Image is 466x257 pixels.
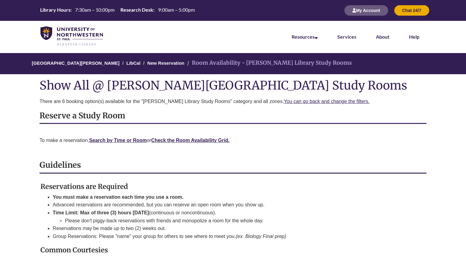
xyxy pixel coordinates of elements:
[53,210,149,215] strong: Time Limit: Max of three (3) hours [DATE]
[284,99,370,104] a: You can go back and change the filters.
[40,26,103,46] img: UNWSP Library Logo
[40,246,108,254] strong: Common Courtesies
[394,8,429,13] a: Chat 24/7
[53,201,412,209] li: Advanced reservations are recommended, but you can reserve an open room when you show up.
[40,160,81,170] strong: Guidelines
[40,53,426,74] nav: Breadcrumb
[38,6,73,13] th: Library Hours:
[89,138,147,143] a: Search by Time or Room
[344,8,388,13] a: My Account
[344,5,388,16] button: My Account
[40,98,426,105] p: There are 6 booking option(s) available for the "[PERSON_NAME] Library Study Rooms" category and ...
[65,217,412,225] li: Please don't piggy-back reservations with friends and monopolize a room for the whole day.
[40,137,426,144] p: To make a reservation, or
[38,6,197,14] a: Hours Today
[40,111,125,121] strong: Reserve a Study Room
[53,209,412,224] li: (continuous or noncontinuous).
[151,138,229,143] a: Check the Room Availability Grid.
[40,182,128,191] strong: Reservations are Required
[394,5,429,16] button: Chat 24/7
[236,234,286,239] em: (ex. Biology Final prep)
[376,34,389,40] a: About
[53,194,184,200] strong: You must make a reservation each time you use a room.
[118,6,155,13] th: Research Desk:
[53,232,412,240] li: Group Reservations: Please "name" your group for others to see where to meet you.
[40,79,426,92] h1: Show All @ [PERSON_NAME][GEOGRAPHIC_DATA] Study Rooms
[75,7,115,13] span: 7:30am – 10:00pm
[158,7,195,13] span: 9:00am – 5:00pm
[292,34,318,40] a: Resources
[32,60,119,66] a: [GEOGRAPHIC_DATA][PERSON_NAME]
[409,34,419,40] a: Help
[147,60,184,66] a: New Reservation
[186,59,352,67] li: Room Availability - [PERSON_NAME] Library Study Rooms
[53,224,412,232] li: Reservations may be made up to two (2) weeks out.
[126,60,140,66] a: LibCal
[337,34,356,40] a: Services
